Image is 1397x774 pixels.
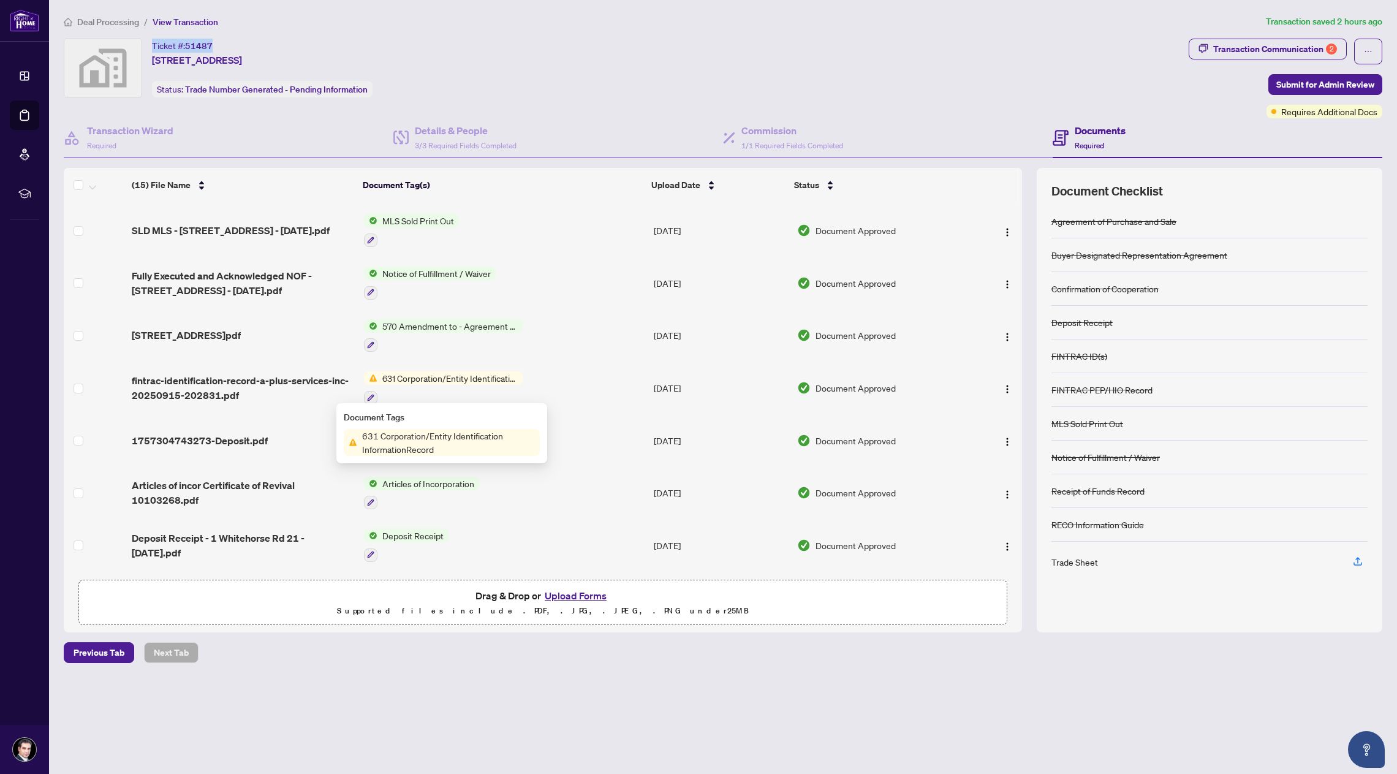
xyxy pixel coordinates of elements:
[364,319,377,333] img: Status Icon
[649,467,792,520] td: [DATE]
[646,168,789,202] th: Upload Date
[1002,542,1012,552] img: Logo
[1051,282,1159,295] div: Confirmation of Cooperation
[344,436,357,449] img: Status Icon
[649,204,792,257] td: [DATE]
[127,168,358,202] th: (15) File Name
[741,123,843,138] h4: Commission
[1051,349,1107,363] div: FINTRAC ID(s)
[816,434,896,447] span: Document Approved
[64,39,142,97] img: svg%3e
[364,477,479,510] button: Status IconArticles of Incorporation
[64,18,72,26] span: home
[1002,384,1012,394] img: Logo
[475,588,610,604] span: Drag & Drop or
[132,433,268,448] span: 1757304743273-Deposit.pdf
[998,325,1017,345] button: Logo
[1075,141,1104,150] span: Required
[364,214,377,227] img: Status Icon
[86,604,999,618] p: Supported files include .PDF, .JPG, .JPEG, .PNG under 25 MB
[132,373,354,403] span: fintrac-identification-record-a-plus-services-inc-20250915-202831.pdf
[364,267,377,280] img: Status Icon
[1002,490,1012,499] img: Logo
[152,39,213,53] div: Ticket #:
[132,531,354,560] span: Deposit Receipt - 1 Whitehorse Rd 21 - [DATE].pdf
[816,276,896,290] span: Document Approved
[1051,417,1123,430] div: MLS Sold Print Out
[1051,484,1145,498] div: Receipt of Funds Record
[377,529,449,542] span: Deposit Receipt
[377,267,496,280] span: Notice of Fulfillment / Waiver
[816,224,896,237] span: Document Approved
[358,168,646,202] th: Document Tag(s)
[364,529,377,542] img: Status Icon
[87,123,173,138] h4: Transaction Wizard
[1326,44,1337,55] div: 2
[1364,47,1372,56] span: ellipsis
[998,221,1017,240] button: Logo
[1051,248,1227,262] div: Buyer Designated Representation Agreement
[998,378,1017,398] button: Logo
[144,642,199,663] button: Next Tab
[74,643,124,662] span: Previous Tab
[797,539,811,552] img: Document Status
[185,84,368,95] span: Trade Number Generated - Pending Information
[185,40,213,51] span: 51487
[649,572,792,624] td: [DATE]
[649,362,792,414] td: [DATE]
[797,328,811,342] img: Document Status
[132,268,354,298] span: Fully Executed and Acknowledged NOF - [STREET_ADDRESS] - [DATE].pdf
[998,273,1017,293] button: Logo
[1348,731,1385,768] button: Open asap
[364,529,449,562] button: Status IconDeposit Receipt
[152,81,373,97] div: Status:
[816,539,896,552] span: Document Approved
[415,141,517,150] span: 3/3 Required Fields Completed
[132,478,354,507] span: Articles of incor Certificate of Revival 10103268.pdf
[1002,279,1012,289] img: Logo
[1051,183,1163,200] span: Document Checklist
[1002,332,1012,342] img: Logo
[364,267,496,300] button: Status IconNotice of Fulfillment / Waiver
[152,53,242,67] span: [STREET_ADDRESS]
[77,17,139,28] span: Deal Processing
[1268,74,1382,95] button: Submit for Admin Review
[1189,39,1347,59] button: Transaction Communication2
[1276,75,1374,94] span: Submit for Admin Review
[1051,316,1113,329] div: Deposit Receipt
[651,178,700,192] span: Upload Date
[377,371,523,385] span: 631 Corporation/Entity Identification InformationRecord
[998,431,1017,450] button: Logo
[1051,555,1098,569] div: Trade Sheet
[415,123,517,138] h4: Details & People
[10,9,39,32] img: logo
[1051,383,1153,396] div: FINTRAC PEP/HIO Record
[649,519,792,572] td: [DATE]
[377,319,523,333] span: 570 Amendment to - Agreement of Purchase and Sale - Commercial
[357,429,540,456] span: 631 Corporation/Entity Identification InformationRecord
[1002,437,1012,447] img: Logo
[364,319,523,352] button: Status Icon570 Amendment to - Agreement of Purchase and Sale - Commercial
[1002,227,1012,237] img: Logo
[153,17,218,28] span: View Transaction
[1213,39,1337,59] div: Transaction Communication
[1051,518,1144,531] div: RECO Information Guide
[1051,450,1160,464] div: Notice of Fulfillment / Waiver
[741,141,843,150] span: 1/1 Required Fields Completed
[364,371,377,385] img: Status Icon
[1075,123,1126,138] h4: Documents
[998,536,1017,555] button: Logo
[794,178,819,192] span: Status
[797,434,811,447] img: Document Status
[1266,15,1382,29] article: Transaction saved 2 hours ago
[1051,214,1176,228] div: Agreement of Purchase and Sale
[64,642,134,663] button: Previous Tab
[649,414,792,467] td: [DATE]
[13,738,36,761] img: Profile Icon
[1281,105,1377,118] span: Requires Additional Docs
[649,309,792,362] td: [DATE]
[132,178,191,192] span: (15) File Name
[797,486,811,499] img: Document Status
[797,276,811,290] img: Document Status
[789,168,967,202] th: Status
